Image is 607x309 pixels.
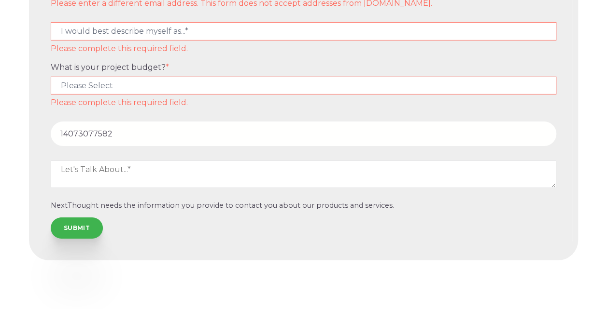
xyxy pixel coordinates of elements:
[51,217,103,239] input: SUBMIT
[51,202,556,210] p: NextThought needs the information you provide to contact you about our products and services.
[51,98,556,107] label: Please complete this required field.
[51,44,556,53] label: Please complete this required field.
[51,63,166,72] span: What is your project budget?
[51,121,556,146] input: Phone number*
